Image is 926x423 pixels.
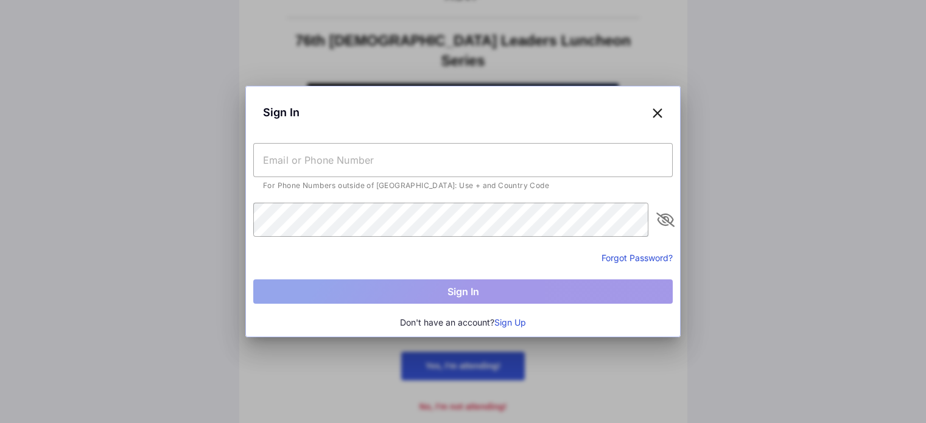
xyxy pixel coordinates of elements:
[494,316,526,329] button: Sign Up
[658,212,673,227] i: appended action
[253,143,673,177] input: Email or Phone Number
[253,279,673,304] button: Sign In
[263,104,300,121] span: Sign In
[263,182,663,189] div: For Phone Numbers outside of [GEOGRAPHIC_DATA]: Use + and Country Code
[602,251,673,264] button: Forgot Password?
[253,316,673,329] div: Don't have an account?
